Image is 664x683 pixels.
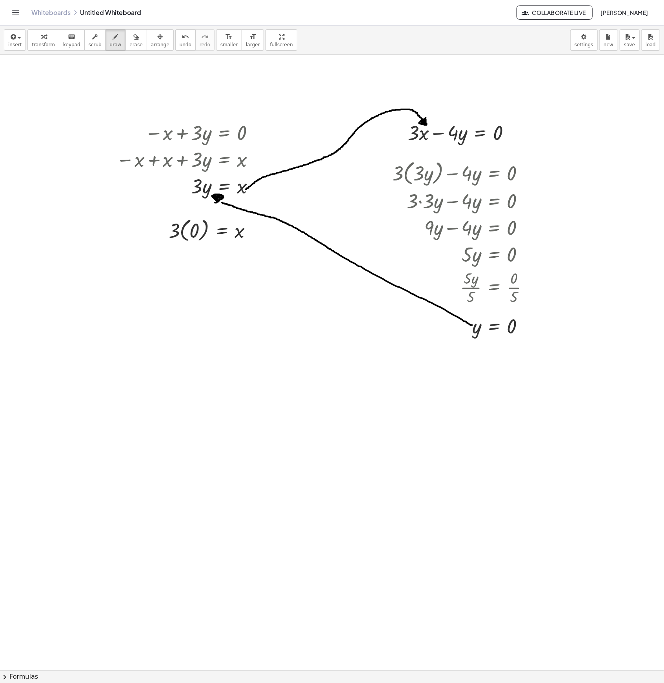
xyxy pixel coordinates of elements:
[575,42,593,47] span: settings
[646,42,656,47] span: load
[270,42,293,47] span: fullscreen
[216,29,242,51] button: format_sizesmaller
[27,29,59,51] button: transform
[4,29,26,51] button: insert
[195,29,215,51] button: redoredo
[68,32,75,42] i: keyboard
[600,9,648,16] span: [PERSON_NAME]
[200,42,210,47] span: redo
[89,42,102,47] span: scrub
[31,9,71,16] a: Whiteboards
[106,29,126,51] button: draw
[624,42,635,47] span: save
[59,29,85,51] button: keyboardkeypad
[182,32,189,42] i: undo
[84,29,106,51] button: scrub
[517,5,593,20] button: Collaborate Live
[570,29,598,51] button: settings
[180,42,191,47] span: undo
[8,42,22,47] span: insert
[523,9,586,16] span: Collaborate Live
[620,29,640,51] button: save
[63,42,80,47] span: keypad
[175,29,196,51] button: undoundo
[9,6,22,19] button: Toggle navigation
[599,29,618,51] button: new
[594,5,655,20] button: [PERSON_NAME]
[151,42,169,47] span: arrange
[125,29,147,51] button: erase
[242,29,264,51] button: format_sizelarger
[641,29,660,51] button: load
[604,42,613,47] span: new
[32,42,55,47] span: transform
[266,29,297,51] button: fullscreen
[129,42,142,47] span: erase
[201,32,209,42] i: redo
[249,32,257,42] i: format_size
[147,29,174,51] button: arrange
[220,42,238,47] span: smaller
[110,42,122,47] span: draw
[225,32,233,42] i: format_size
[246,42,260,47] span: larger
